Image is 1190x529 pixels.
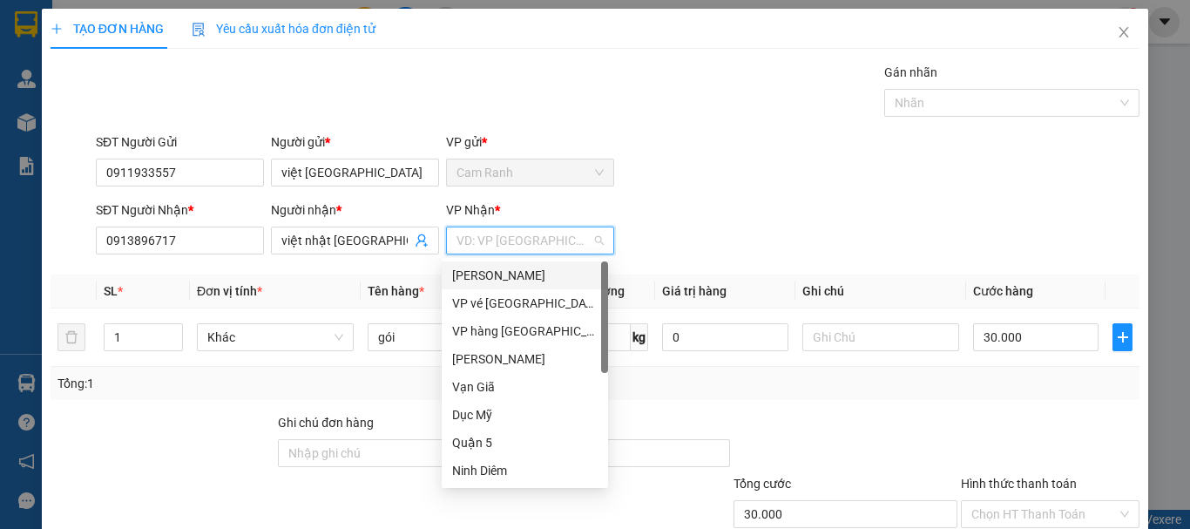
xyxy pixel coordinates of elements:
[442,261,608,289] div: Phạm Ngũ Lão
[452,266,598,285] div: [PERSON_NAME]
[884,65,937,79] label: Gán nhãn
[452,349,598,369] div: [PERSON_NAME]
[631,323,648,351] span: kg
[446,203,495,217] span: VP Nhận
[442,289,608,317] div: VP vé Nha Trang
[452,461,598,480] div: Ninh Diêm
[278,416,374,430] label: Ghi chú đơn hàng
[57,374,461,393] div: Tổng: 1
[368,284,424,298] span: Tên hàng
[802,323,959,351] input: Ghi Chú
[1113,330,1132,344] span: plus
[456,159,604,186] span: Cam Ranh
[51,22,164,36] span: TẠO ĐƠN HÀNG
[442,401,608,429] div: Dục Mỹ
[662,323,788,351] input: 0
[278,439,502,467] input: Ghi chú đơn hàng
[104,284,118,298] span: SL
[192,23,206,37] img: icon
[442,345,608,373] div: Diên Khánh
[1112,323,1133,351] button: plus
[1099,9,1148,58] button: Close
[57,323,85,351] button: delete
[51,23,63,35] span: plus
[415,234,429,248] span: user-add
[192,22,375,36] span: Yêu cầu xuất hóa đơn điện tử
[368,323,524,351] input: VD: Bàn, Ghế
[442,373,608,401] div: Vạn Giã
[452,322,598,341] div: VP hàng [GEOGRAPHIC_DATA]
[452,294,598,313] div: VP vé [GEOGRAPHIC_DATA]
[1117,25,1131,39] span: close
[446,132,614,152] div: VP gửi
[734,477,791,491] span: Tổng cước
[207,324,343,350] span: Khác
[271,200,439,220] div: Người nhận
[795,275,966,309] th: Ghi chú
[442,429,608,457] div: Quận 5
[973,284,1033,298] span: Cước hàng
[662,284,727,298] span: Giá trị hàng
[442,457,608,485] div: Ninh Diêm
[442,317,608,345] div: VP hàng Nha Trang
[452,433,598,452] div: Quận 5
[452,377,598,397] div: Vạn Giã
[452,405,598,424] div: Dục Mỹ
[96,132,264,152] div: SĐT Người Gửi
[197,284,262,298] span: Đơn vị tính
[271,132,439,152] div: Người gửi
[961,477,1077,491] label: Hình thức thanh toán
[96,200,264,220] div: SĐT Người Nhận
